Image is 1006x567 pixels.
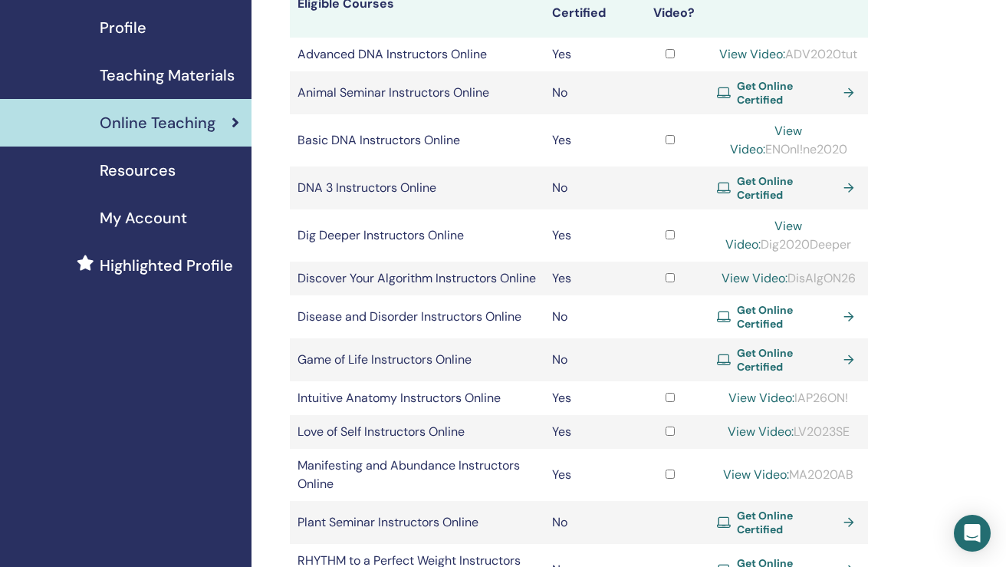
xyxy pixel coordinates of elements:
td: Yes [544,209,630,262]
td: Animal Seminar Instructors Online [290,71,544,114]
td: Love of Self Instructors Online [290,415,544,449]
td: Discover Your Algorithm Instructors Online [290,262,544,295]
div: Open Intercom Messenger [954,515,991,552]
span: Get Online Certified [737,346,838,374]
td: No [544,71,630,114]
span: Profile [100,16,146,39]
td: Dig Deeper Instructors Online [290,209,544,262]
td: No [544,338,630,381]
td: Disease and Disorder Instructors Online [290,295,544,338]
td: Manifesting and Abundance Instructors Online [290,449,544,501]
td: DNA 3 Instructors Online [290,166,544,209]
td: Yes [544,381,630,415]
span: Get Online Certified [737,303,838,331]
a: Get Online Certified [717,174,860,202]
span: Resources [100,159,176,182]
span: Online Teaching [100,111,215,134]
a: View Video: [728,390,794,406]
a: Get Online Certified [717,79,860,107]
a: Get Online Certified [717,509,860,536]
span: My Account [100,206,187,229]
span: Get Online Certified [737,509,838,536]
div: ENOnl!ne2020 [717,122,860,159]
a: Get Online Certified [717,346,860,374]
a: View Video: [723,466,789,483]
a: View Video: [725,218,802,252]
div: DisAlgON26 [717,269,860,288]
td: Basic DNA Instructors Online [290,114,544,166]
span: Teaching Materials [100,64,235,87]
a: View Video: [719,46,785,62]
td: Yes [544,415,630,449]
a: View Video: [730,123,803,157]
td: No [544,501,630,544]
a: View Video: [722,270,787,286]
span: Get Online Certified [737,174,838,202]
div: LV2023SE [717,423,860,441]
td: Yes [544,38,630,71]
td: Intuitive Anatomy Instructors Online [290,381,544,415]
td: Advanced DNA Instructors Online [290,38,544,71]
td: Plant Seminar Instructors Online [290,501,544,544]
div: ADV2020tut [717,45,860,64]
div: IAP26ON! [717,389,860,407]
div: MA2020AB [717,466,860,484]
td: No [544,166,630,209]
td: No [544,295,630,338]
div: Dig2020Deeper [717,217,860,254]
a: View Video: [728,424,794,440]
span: Get Online Certified [737,79,838,107]
td: Yes [544,262,630,295]
span: Highlighted Profile [100,254,233,277]
td: Yes [544,114,630,166]
td: Yes [544,449,630,501]
td: Game of Life Instructors Online [290,338,544,381]
a: Get Online Certified [717,303,860,331]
